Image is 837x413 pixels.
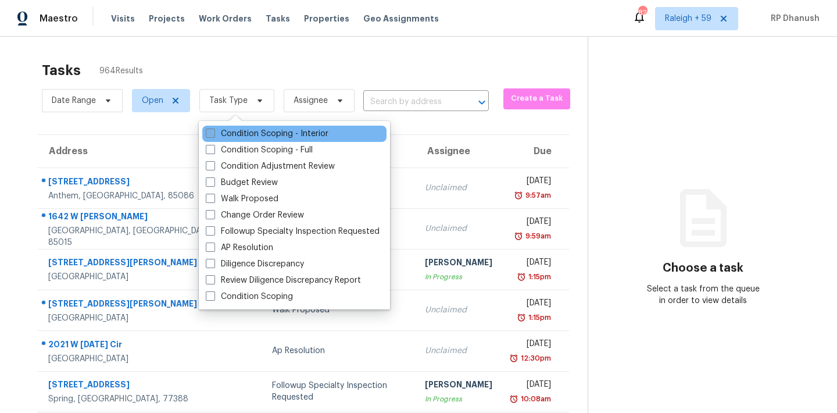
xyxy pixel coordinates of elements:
[206,209,304,221] label: Change Order Review
[37,135,230,168] th: Address
[52,95,96,106] span: Date Range
[363,13,439,24] span: Geo Assignments
[42,65,81,76] h2: Tasks
[206,161,335,172] label: Condition Adjustment Review
[511,175,551,190] div: [DATE]
[425,271,492,283] div: In Progress
[523,190,551,201] div: 9:57am
[663,262,743,274] h3: Choose a task
[199,13,252,24] span: Work Orders
[48,257,221,271] div: [STREET_ADDRESS][PERSON_NAME]
[511,257,551,271] div: [DATE]
[425,182,492,194] div: Unclaimed
[425,223,492,234] div: Unclaimed
[48,379,221,393] div: [STREET_ADDRESS]
[206,177,278,188] label: Budget Review
[48,393,221,405] div: Spring, [GEOGRAPHIC_DATA], 77388
[425,345,492,357] div: Unclaimed
[425,379,492,393] div: [PERSON_NAME]
[206,291,293,302] label: Condition Scoping
[48,176,221,190] div: [STREET_ADDRESS]
[474,94,490,111] button: Open
[511,338,551,353] div: [DATE]
[48,211,221,225] div: 1642 W [PERSON_NAME]
[206,128,328,140] label: Condition Scoping - Interior
[304,13,349,24] span: Properties
[272,345,406,357] div: Ap Resolution
[294,95,328,106] span: Assignee
[206,258,304,270] label: Diligence Discrepancy
[517,271,526,283] img: Overdue Alarm Icon
[503,88,570,109] button: Create a Task
[206,193,278,205] label: Walk Proposed
[206,144,313,156] label: Condition Scoping - Full
[511,379,551,393] div: [DATE]
[514,230,523,242] img: Overdue Alarm Icon
[206,275,361,286] label: Review Diligence Discrepancy Report
[206,242,273,254] label: AP Resolution
[511,216,551,230] div: [DATE]
[111,13,135,24] span: Visits
[99,65,143,77] span: 964 Results
[509,393,518,405] img: Overdue Alarm Icon
[526,271,551,283] div: 1:15pm
[48,225,221,248] div: [GEOGRAPHIC_DATA], [GEOGRAPHIC_DATA], 85015
[48,339,221,353] div: 2021 W [DATE] Cir
[665,13,711,24] span: Raleigh + 59
[509,353,518,364] img: Overdue Alarm Icon
[48,353,221,365] div: [GEOGRAPHIC_DATA]
[511,297,551,312] div: [DATE]
[425,393,492,405] div: In Progress
[514,190,523,201] img: Overdue Alarm Icon
[509,92,564,105] span: Create a Task
[416,135,502,168] th: Assignee
[425,257,492,271] div: [PERSON_NAME]
[502,135,569,168] th: Due
[766,13,820,24] span: RP Dhanush
[646,283,761,307] div: Select a task from the queue in order to view details
[518,353,551,364] div: 12:30pm
[48,190,221,202] div: Anthem, [GEOGRAPHIC_DATA], 85086
[272,304,406,316] div: Walk Proposed
[518,393,551,405] div: 10:08am
[638,7,646,19] div: 828
[526,312,551,323] div: 1:15pm
[209,95,248,106] span: Task Type
[272,380,406,403] div: Followup Specialty Inspection Requested
[48,271,221,283] div: [GEOGRAPHIC_DATA]
[48,298,221,312] div: [STREET_ADDRESS][PERSON_NAME]
[149,13,185,24] span: Projects
[142,95,163,106] span: Open
[517,312,526,323] img: Overdue Alarm Icon
[363,93,456,111] input: Search by address
[206,226,380,237] label: Followup Specialty Inspection Requested
[266,15,290,23] span: Tasks
[48,312,221,324] div: [GEOGRAPHIC_DATA]
[40,13,78,24] span: Maestro
[523,230,551,242] div: 9:59am
[425,304,492,316] div: Unclaimed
